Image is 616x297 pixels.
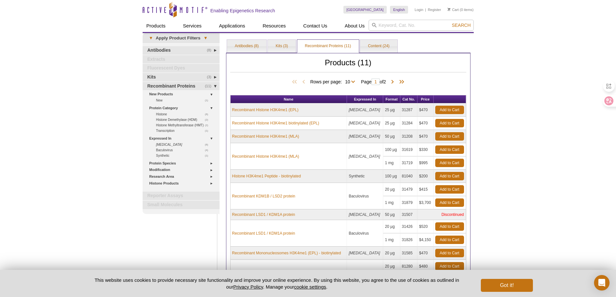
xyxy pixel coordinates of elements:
td: 50 µg [383,209,400,220]
button: cookie settings [294,284,326,290]
td: $520 [417,220,434,233]
th: Name [231,95,347,103]
span: Page of [358,79,389,85]
span: Next Page [389,79,396,85]
a: About Us [341,20,369,32]
td: $4,150 [417,233,434,247]
a: English [390,6,408,14]
td: $330 [417,143,434,156]
td: 31287 [400,103,417,117]
a: Reporter Assays [143,192,220,200]
td: 81040 [400,170,417,183]
a: Modification [149,166,216,173]
a: Recombinant LSD1 / KDM1A protein [232,212,295,217]
span: ▾ [146,35,156,41]
a: (8)Antibodies [143,46,220,55]
td: 31879 [400,196,417,209]
a: Add to Cart [435,222,464,231]
li: | [425,6,426,14]
a: Recombinant Histone H3K4me1 (EPL) [232,107,298,113]
span: (11) [205,82,215,90]
td: 20 µg [383,260,400,273]
a: New Products [149,91,216,98]
a: Recombinant Histone H3K4me1 (MLA) [232,154,299,159]
span: 2 [384,79,386,84]
a: Fluorescent Dyes [143,64,220,72]
td: 100 µg [383,143,400,156]
td: 1 mg [383,156,400,170]
a: Histone Products [149,180,216,187]
td: $470 [417,247,434,260]
td: 31585 [400,247,417,260]
td: $995 [417,156,434,170]
td: 25 µg [383,117,400,130]
td: $470 [417,117,434,130]
a: Recombinant Histone H3K4me1 (MLA) [232,133,299,139]
a: Kits (3) [268,40,296,53]
span: Search [452,23,470,28]
span: (2) [205,122,212,128]
a: (1)Synthetic [156,153,212,158]
td: $470 [417,130,434,143]
a: Privacy Policy [233,284,263,290]
img: Your Cart [448,8,450,11]
span: Last Page [396,79,405,85]
span: (6) [205,142,212,147]
a: ▾Apply Product Filters▾ [143,33,220,43]
a: Research Area [149,173,216,180]
span: (8) [207,46,215,55]
a: Histone H3K4me1 Peptide - biotinylated [232,173,301,179]
td: $480 [417,260,434,273]
td: 1 mg [383,196,400,209]
td: 31619 [400,143,417,156]
span: (1) [205,153,212,158]
a: Resources [259,20,290,32]
a: Products [143,20,169,32]
button: Search [450,22,472,28]
a: Services [179,20,206,32]
td: Baculovirus [347,260,383,286]
a: Applications [215,20,249,32]
td: 81280 [400,260,417,273]
td: 20 µg [383,247,400,260]
td: $415 [417,183,434,196]
th: Format [383,95,400,103]
td: 31826 [400,233,417,247]
i: [MEDICAL_DATA] [349,251,380,255]
a: (1)New [156,98,212,103]
a: Contact Us [299,20,331,32]
i: [MEDICAL_DATA] [349,134,380,139]
a: Expressed In [149,135,216,142]
i: [MEDICAL_DATA] [349,108,380,112]
a: Antibodies (8) [227,40,266,53]
td: 31208 [400,130,417,143]
span: (1) [205,98,212,103]
a: Add to Cart [435,262,464,270]
a: Add to Cart [435,106,464,114]
td: 100 µg [383,170,400,183]
a: Recombinant Histone H3K4me1 biotinylated (EPL) [232,120,319,126]
i: [MEDICAL_DATA] [349,154,380,159]
a: (11)Recombinant Proteins [143,82,220,90]
a: Add to Cart [435,172,464,180]
span: ▾ [200,35,211,41]
td: 31507 [400,209,417,220]
a: (1)Transcription [156,128,212,133]
a: Content (24) [360,40,397,53]
td: 1 mg [383,233,400,247]
a: Login [415,7,423,12]
td: 20 µg [383,183,400,196]
td: Baculovirus [347,183,383,209]
span: (4) [205,147,212,153]
button: Got it! [481,279,533,292]
p: This website uses cookies to provide necessary site functionality and improve your online experie... [83,277,470,290]
td: $470 [417,103,434,117]
a: Add to Cart [435,145,464,154]
i: [MEDICAL_DATA] [349,212,380,217]
th: Cat No. [400,95,417,103]
a: (6) [MEDICAL_DATA] [156,142,212,147]
a: (2)Histone Demethylase (HDM) [156,117,212,122]
a: Register [428,7,441,12]
a: Add to Cart [435,132,464,141]
td: 50 µg [383,130,400,143]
